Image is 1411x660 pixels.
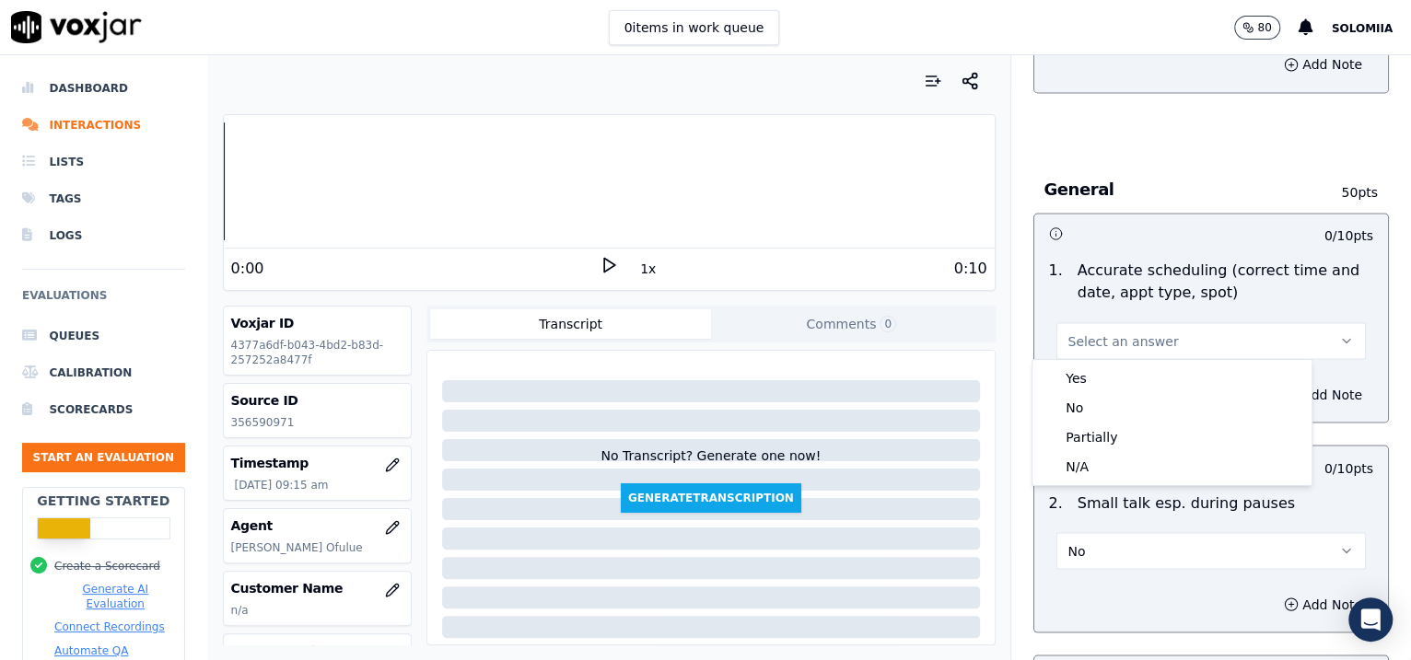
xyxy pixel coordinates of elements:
[231,516,404,535] h3: Agent
[1234,16,1279,40] button: 80
[1042,492,1070,514] p: 2 .
[1036,423,1308,452] div: Partially
[11,11,142,43] img: voxjar logo
[1036,393,1308,423] div: No
[231,338,404,367] p: 4377a6df-b043-4bd2-b83d-257252a8477f
[430,309,711,339] button: Transcript
[1332,22,1393,35] span: Solomiia
[22,180,185,217] a: Tags
[54,643,128,658] button: Automate QA
[1068,331,1179,350] span: Select an answer
[22,70,185,107] a: Dashboard
[22,284,185,318] h6: Evaluations
[1324,458,1373,477] p: 0 / 10 pts
[711,309,992,339] button: Comments
[1332,17,1411,39] button: Solomiia
[231,415,404,430] p: 356590971
[1273,591,1373,617] button: Add Note
[54,619,165,634] button: Connect Recordings
[1068,541,1086,560] span: No
[1234,16,1298,40] button: 80
[22,354,185,391] a: Calibration
[54,559,160,573] button: Create a Scorecard
[22,443,185,472] button: Start an Evaluation
[22,217,185,254] a: Logs
[621,483,801,513] button: GenerateTranscription
[22,318,185,354] a: Queues
[1348,597,1393,642] div: Open Intercom Messenger
[1044,178,1323,202] h3: General
[22,391,185,428] a: Scorecards
[1078,492,1295,514] p: Small talk esp. during pauses
[22,144,185,180] a: Lists
[636,256,659,282] button: 1x
[231,258,264,280] div: 0:00
[601,446,821,483] div: No Transcript? Generate one now!
[1323,183,1378,202] p: 50 pts
[235,478,404,492] p: [DATE] 09:15 am
[609,10,780,45] button: 0items in work queue
[1324,226,1373,245] p: 0 / 10 pts
[1257,20,1271,35] p: 80
[231,579,404,597] h3: Customer Name
[37,492,169,510] h2: Getting Started
[1036,364,1308,393] div: Yes
[22,107,185,144] a: Interactions
[231,314,404,332] h3: Voxjar ID
[231,642,404,660] h3: Customer Phone
[231,540,404,555] p: [PERSON_NAME] Ofulue
[231,391,404,410] h3: Source ID
[880,316,896,332] span: 0
[1042,260,1070,304] p: 1 .
[1273,381,1373,407] button: Add Note
[231,454,404,472] h3: Timestamp
[54,582,177,611] button: Generate AI Evaluation
[954,258,987,280] div: 0:10
[1078,260,1373,304] p: Accurate scheduling (correct time and date, appt type, spot)
[231,603,404,618] p: n/a
[1036,452,1308,481] div: N/A
[1273,52,1373,77] button: Add Note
